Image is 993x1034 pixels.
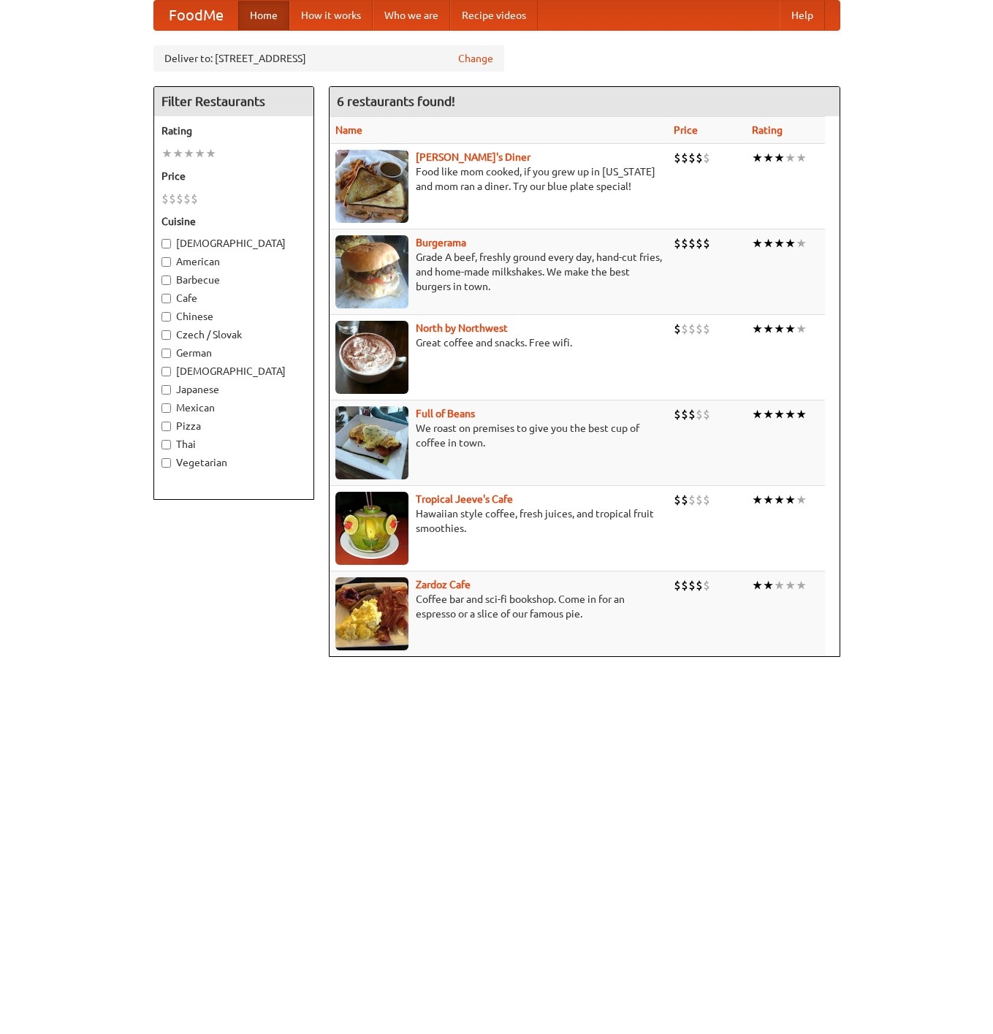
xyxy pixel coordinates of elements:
[416,408,475,419] a: Full of Beans
[335,592,662,621] p: Coffee bar and sci-fi bookshop. Come in for an espresso or a slice of our famous pie.
[681,492,688,508] li: $
[688,150,696,166] li: $
[161,403,171,413] input: Mexican
[161,312,171,322] input: Chinese
[335,321,408,394] img: north.jpg
[169,191,176,207] li: $
[681,235,688,251] li: $
[674,235,681,251] li: $
[796,577,807,593] li: ★
[763,577,774,593] li: ★
[194,145,205,161] li: ★
[674,492,681,508] li: $
[161,309,306,324] label: Chinese
[337,94,455,108] ng-pluralize: 6 restaurants found!
[335,577,408,650] img: zardoz.jpg
[696,150,703,166] li: $
[238,1,289,30] a: Home
[796,235,807,251] li: ★
[681,150,688,166] li: $
[161,419,306,433] label: Pizza
[674,150,681,166] li: $
[161,123,306,138] h5: Rating
[416,579,471,590] a: Zardoz Cafe
[752,492,763,508] li: ★
[161,346,306,360] label: German
[335,335,662,350] p: Great coffee and snacks. Free wifi.
[796,150,807,166] li: ★
[161,364,306,379] label: [DEMOGRAPHIC_DATA]
[674,406,681,422] li: $
[774,577,785,593] li: ★
[785,235,796,251] li: ★
[696,406,703,422] li: $
[416,151,530,163] b: [PERSON_NAME]'s Diner
[774,406,785,422] li: ★
[703,321,710,337] li: $
[703,235,710,251] li: $
[161,145,172,161] li: ★
[752,577,763,593] li: ★
[696,235,703,251] li: $
[785,406,796,422] li: ★
[191,191,198,207] li: $
[161,169,306,183] h5: Price
[763,321,774,337] li: ★
[161,422,171,431] input: Pizza
[763,235,774,251] li: ★
[752,406,763,422] li: ★
[674,577,681,593] li: $
[335,421,662,450] p: We roast on premises to give you the best cup of coffee in town.
[161,437,306,452] label: Thai
[688,406,696,422] li: $
[681,406,688,422] li: $
[703,406,710,422] li: $
[153,45,504,72] div: Deliver to: [STREET_ADDRESS]
[161,367,171,376] input: [DEMOGRAPHIC_DATA]
[796,492,807,508] li: ★
[416,322,508,334] a: North by Northwest
[752,321,763,337] li: ★
[688,235,696,251] li: $
[154,87,313,116] h4: Filter Restaurants
[154,1,238,30] a: FoodMe
[796,321,807,337] li: ★
[176,191,183,207] li: $
[785,321,796,337] li: ★
[172,145,183,161] li: ★
[335,150,408,223] img: sallys.jpg
[335,406,408,479] img: beans.jpg
[416,493,513,505] a: Tropical Jeeve's Cafe
[161,273,306,287] label: Barbecue
[161,239,171,248] input: [DEMOGRAPHIC_DATA]
[703,150,710,166] li: $
[774,150,785,166] li: ★
[681,321,688,337] li: $
[335,492,408,565] img: jeeves.jpg
[161,191,169,207] li: $
[161,455,306,470] label: Vegetarian
[774,321,785,337] li: ★
[696,577,703,593] li: $
[161,458,171,468] input: Vegetarian
[335,250,662,294] p: Grade A beef, freshly ground every day, hand-cut fries, and home-made milkshakes. We make the bes...
[688,577,696,593] li: $
[161,382,306,397] label: Japanese
[703,492,710,508] li: $
[696,321,703,337] li: $
[688,492,696,508] li: $
[161,214,306,229] h5: Cuisine
[335,235,408,308] img: burgerama.jpg
[450,1,538,30] a: Recipe videos
[161,400,306,415] label: Mexican
[774,492,785,508] li: ★
[681,577,688,593] li: $
[183,191,191,207] li: $
[161,275,171,285] input: Barbecue
[161,254,306,269] label: American
[161,291,306,305] label: Cafe
[335,124,362,136] a: Name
